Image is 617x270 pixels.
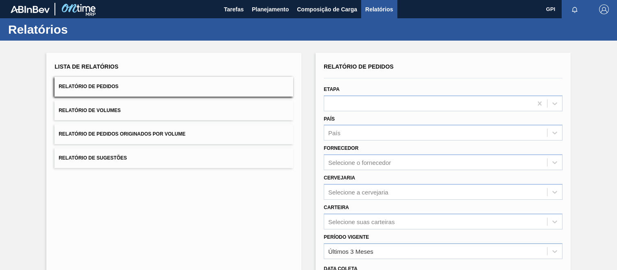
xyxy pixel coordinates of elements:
button: Relatório de Pedidos [55,77,293,97]
h1: Relatórios [8,25,153,34]
label: Fornecedor [324,145,358,151]
img: Logout [599,4,609,14]
span: Planejamento [252,4,289,14]
div: Selecione o fornecedor [328,159,391,166]
span: Relatório de Pedidos [59,84,118,89]
div: Selecione suas carteiras [328,218,395,225]
div: País [328,130,340,136]
span: Relatório de Pedidos Originados por Volume [59,131,185,137]
button: Relatório de Pedidos Originados por Volume [55,124,293,144]
span: Lista de Relatórios [55,63,118,70]
label: Cervejaria [324,175,355,181]
span: Relatório de Volumes [59,108,120,113]
span: Relatório de Sugestões [59,155,127,161]
button: Relatório de Volumes [55,101,293,121]
img: TNhmsLtSVTkK8tSr43FrP2fwEKptu5GPRR3wAAAABJRU5ErkJggg== [11,6,50,13]
span: Composição de Carga [297,4,357,14]
label: Etapa [324,86,340,92]
label: Período Vigente [324,234,369,240]
div: Selecione a cervejaria [328,188,388,195]
span: Relatórios [365,4,393,14]
button: Notificações [562,4,588,15]
span: Tarefas [224,4,244,14]
label: Carteira [324,205,349,210]
span: Relatório de Pedidos [324,63,394,70]
button: Relatório de Sugestões [55,148,293,168]
div: Últimos 3 Meses [328,248,373,255]
label: País [324,116,335,122]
